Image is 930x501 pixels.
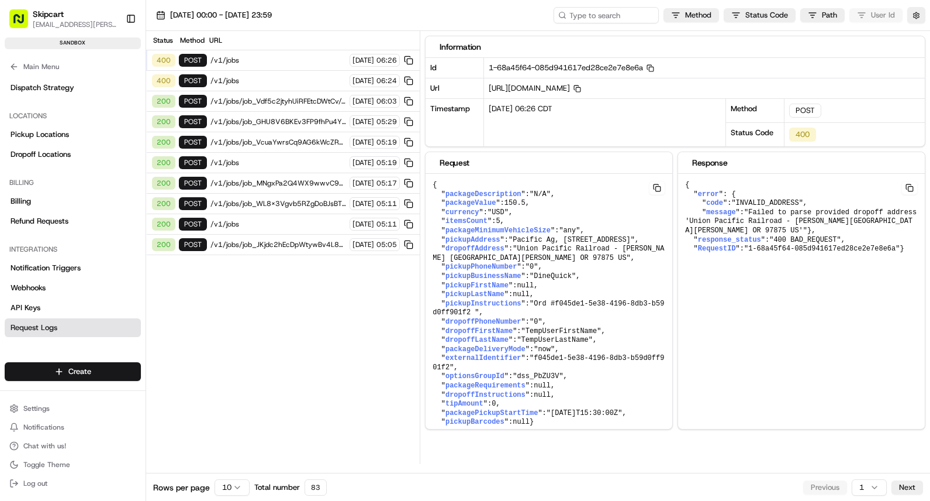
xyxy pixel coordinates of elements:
span: error [698,190,719,198]
span: "Pacific Ag, [STREET_ADDRESS]" [509,236,635,244]
span: [DATE] [352,240,374,249]
span: dropoffAddress [445,245,504,253]
button: Toggle Theme [5,457,141,473]
span: [DATE] [352,97,374,106]
span: Billing [11,196,31,207]
span: null [534,391,551,399]
button: Status Code [724,8,796,22]
span: Webhooks [11,283,46,293]
button: Chat with us! [5,438,141,454]
span: 05:19 [376,138,397,147]
a: Dropoff Locations [5,145,141,164]
span: null [534,382,551,390]
span: "f045de1-5e38-4196-8db3-b59d0ff901f2" [433,354,664,372]
span: 1-68a45f64-085d941617ed28ce2e7e8e6a [489,63,654,73]
div: sandbox [5,37,141,49]
pre: { " ": { " ": , " ": }, " ": , " ": } [678,174,925,261]
div: [DATE] 06:26 CDT [484,99,725,146]
div: 200 [152,115,175,128]
div: POST [179,136,207,149]
span: tipAmount [445,400,483,408]
div: POST [179,238,207,251]
span: "TempUserLastName" [517,336,593,344]
span: pickupInstructions [445,300,521,308]
div: POST [179,197,207,210]
span: dropoffLastName [445,336,509,344]
div: POST [179,177,207,190]
span: pickupLastName [445,290,504,298]
button: Next [891,481,923,495]
span: API Keys [11,303,40,313]
span: "Union Pacific Railroad - [PERSON_NAME] [GEOGRAPHIC_DATA][PERSON_NAME] OR 97875 US" [433,245,664,262]
span: Main Menu [23,62,59,71]
span: 150.5 [504,199,525,207]
span: "400 BAD_REQUEST" [769,236,841,244]
span: 0 [492,400,496,408]
span: "[DATE]T15:30:00Z" [547,409,623,417]
span: "now" [534,345,555,354]
button: Skipcart[EMAIL_ADDRESS][PERSON_NAME][DOMAIN_NAME] [5,5,121,33]
span: [DATE] [352,117,374,126]
div: Locations [5,107,141,125]
span: Dropoff Locations [11,149,71,160]
span: /v1/jobs/job_JKjdc2hEcDpWtywBv4L8sH/autodispatch [210,240,346,249]
button: Main Menu [5,59,141,75]
a: API Keys [5,298,141,317]
span: "Failed to parse provided dropoff address 'Union Pacific Railroad - [PERSON_NAME][GEOGRAPHIC_DATA... [685,208,921,235]
div: 200 [152,238,175,251]
span: itemsCount [445,217,488,225]
button: Skipcart [33,8,64,20]
span: [DATE] 00:00 - [DATE] 23:59 [170,10,272,20]
div: Integrations [5,240,141,259]
button: Path [800,8,845,22]
span: packageMinimumVehicleSize [445,227,551,235]
span: 06:24 [376,76,397,85]
span: "DineQuick" [530,272,576,280]
a: 📗Knowledge Base [7,165,94,186]
div: POST [179,218,207,231]
span: "Ord #f045de1-5e38-4196-8db3-b59d0ff901f2 " [433,300,664,317]
p: Welcome 👋 [12,47,213,66]
span: Toggle Theme [23,460,70,469]
a: Billing [5,192,141,211]
div: Method [178,36,206,45]
button: [DATE] 00:00 - [DATE] 23:59 [151,7,277,23]
div: POST [179,156,207,169]
span: 05:11 [376,199,397,208]
span: [DATE] [352,219,374,229]
div: 💻 [99,171,108,180]
span: null [517,282,534,290]
div: POST [179,95,207,108]
span: Pylon [116,198,141,207]
span: /v1/jobs/job_GHU8V6BKEv3FP9fhPu4YYm/cancel [210,117,346,126]
span: packagePickupStartTime [445,409,538,417]
span: "USD" [488,208,509,217]
span: null [513,418,530,426]
a: 💻API Documentation [94,165,192,186]
span: [DATE] [352,56,374,65]
span: packageRequirements [445,382,525,390]
button: Start new chat [199,115,213,129]
span: code [706,199,723,207]
div: Start new chat [40,112,192,123]
span: "any" [559,227,580,235]
button: Settings [5,400,141,417]
button: Method [663,8,719,22]
div: 200 [152,218,175,231]
div: POST [179,74,207,87]
span: Create [68,366,91,377]
pre: { " ": , " ": , " ": , " ": , " ": , " ": , " ": , " ": , " ": , " ": , " ": , " ": , " ": , " ":... [426,174,672,434]
span: /v1/jobs [210,158,346,167]
div: Billing [5,173,141,192]
span: optionsGroupId [445,372,504,380]
span: "0" [525,263,538,271]
button: [EMAIL_ADDRESS][PERSON_NAME][DOMAIN_NAME] [33,20,116,29]
a: Pickup Locations [5,125,141,144]
span: 05:05 [376,240,397,249]
span: 05:11 [376,219,397,229]
span: "1-68a45f64-085d941617ed28ce2e7e8e6a" [744,245,900,253]
span: null [513,290,530,298]
div: Id [426,58,484,78]
div: 200 [152,177,175,190]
